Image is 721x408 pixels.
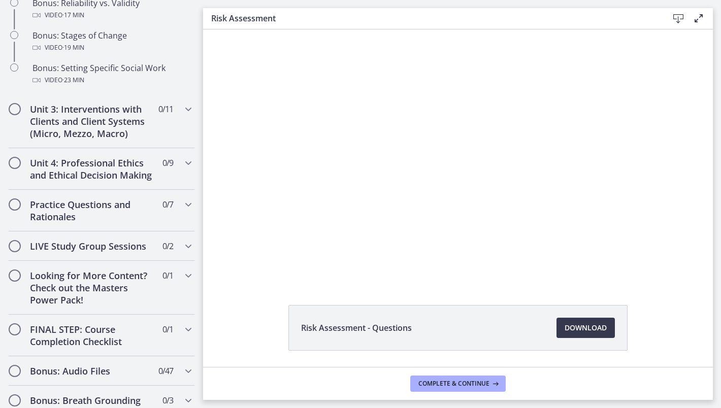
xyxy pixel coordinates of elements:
span: 0 / 9 [162,157,173,169]
h2: LIVE Study Group Sessions [30,240,154,252]
span: 0 / 2 [162,240,173,252]
div: Video [32,42,191,54]
h2: Unit 3: Interventions with Clients and Client Systems (Micro, Mezzo, Macro) [30,103,154,140]
span: 0 / 11 [158,103,173,115]
span: · 17 min [62,9,84,21]
h2: Bonus: Audio Files [30,365,154,377]
span: 0 / 1 [162,323,173,335]
span: 0 / 1 [162,269,173,282]
span: 0 / 3 [162,394,173,406]
div: Video [32,74,191,86]
span: · 19 min [62,42,84,54]
button: Complete & continue [410,376,506,392]
h2: Unit 4: Professional Ethics and Ethical Decision Making [30,157,154,181]
span: Risk Assessment - Questions [301,322,412,334]
div: Bonus: Setting Specific Social Work [32,62,191,86]
div: Video [32,9,191,21]
span: Download [565,322,607,334]
span: Complete & continue [418,380,489,388]
span: · 23 min [62,74,84,86]
span: 0 / 47 [158,365,173,377]
h2: Practice Questions and Rationales [30,198,154,223]
h3: Risk Assessment [211,12,652,24]
span: 0 / 7 [162,198,173,211]
h2: Looking for More Content? Check out the Masters Power Pack! [30,269,154,306]
a: Download [556,318,615,338]
iframe: Video Lesson [203,29,713,282]
h2: FINAL STEP: Course Completion Checklist [30,323,154,348]
div: Bonus: Stages of Change [32,29,191,54]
